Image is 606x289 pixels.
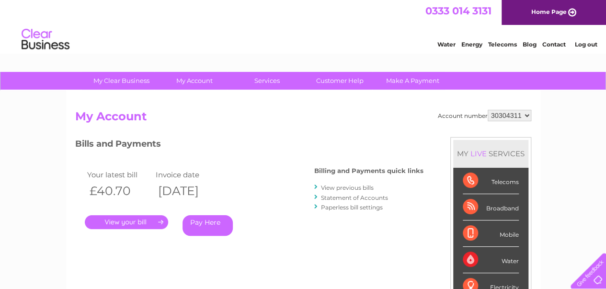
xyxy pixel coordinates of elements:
a: Water [437,41,456,48]
div: Mobile [463,220,519,247]
a: Make A Payment [373,72,452,90]
a: Energy [461,41,482,48]
div: Account number [438,110,531,121]
div: LIVE [469,149,489,158]
a: Pay Here [183,215,233,236]
a: Log out [574,41,597,48]
a: View previous bills [321,184,374,191]
div: Clear Business is a trading name of Verastar Limited (registered in [GEOGRAPHIC_DATA] No. 3667643... [77,5,530,46]
a: My Account [155,72,234,90]
th: £40.70 [85,181,154,201]
a: Services [228,72,307,90]
h4: Billing and Payments quick links [314,167,423,174]
div: Broadband [463,194,519,220]
a: Statement of Accounts [321,194,388,201]
a: Blog [523,41,537,48]
td: Your latest bill [85,168,154,181]
a: Customer Help [300,72,379,90]
img: logo.png [21,25,70,54]
th: [DATE] [153,181,222,201]
td: Invoice date [153,168,222,181]
a: Contact [542,41,566,48]
div: Telecoms [463,168,519,194]
a: . [85,215,168,229]
div: MY SERVICES [453,140,528,167]
a: Telecoms [488,41,517,48]
h2: My Account [75,110,531,128]
h3: Bills and Payments [75,137,423,154]
a: My Clear Business [82,72,161,90]
a: 0333 014 3131 [425,5,492,17]
div: Water [463,247,519,273]
a: Paperless bill settings [321,204,383,211]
